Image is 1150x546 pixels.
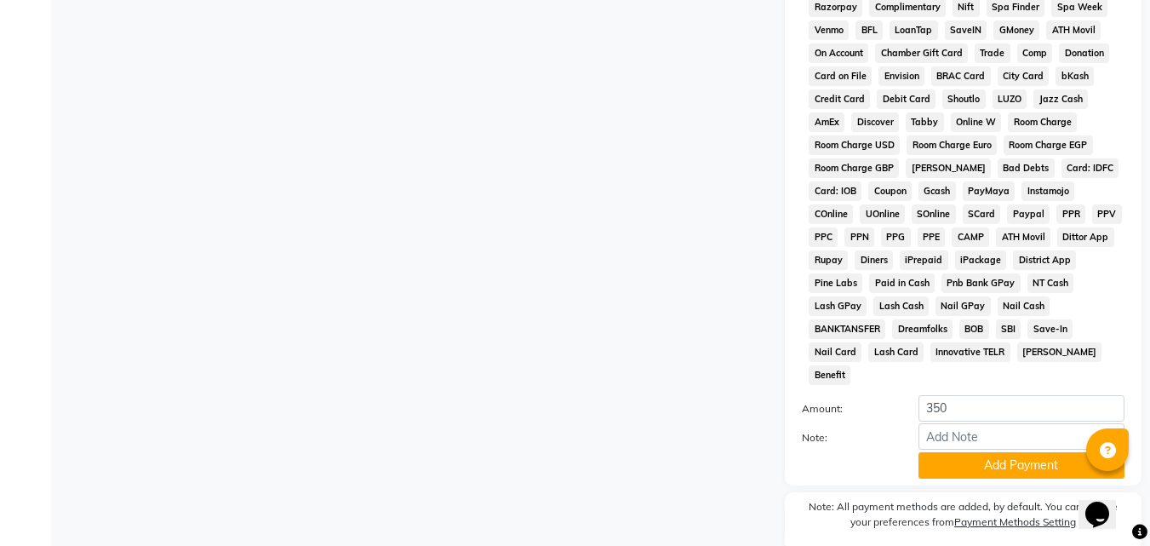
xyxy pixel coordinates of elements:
[998,296,1050,316] span: Nail Cash
[1056,204,1085,224] span: PPR
[1061,158,1119,178] span: Card: IDFC
[855,20,883,40] span: BFL
[869,273,935,293] span: Paid in Cash
[809,365,850,385] span: Benefit
[868,342,924,362] span: Lash Card
[809,89,870,109] span: Credit Card
[963,204,1001,224] span: SCard
[890,20,938,40] span: LoanTap
[877,89,935,109] span: Debit Card
[955,250,1007,270] span: iPackage
[998,66,1050,86] span: City Card
[1017,43,1053,63] span: Comp
[809,20,849,40] span: Venmo
[900,250,948,270] span: iPrepaid
[1027,273,1074,293] span: NT Cash
[892,319,953,339] span: Dreamfolks
[1007,204,1050,224] span: Paypal
[860,204,905,224] span: UOnline
[931,66,991,86] span: BRAC Card
[959,319,989,339] span: BOB
[809,158,899,178] span: Room Charge GBP
[996,319,1021,339] span: SBI
[1013,250,1076,270] span: District App
[809,319,885,339] span: BANKTANSFER
[1027,319,1073,339] span: Save-In
[875,43,968,63] span: Chamber Gift Card
[1017,342,1102,362] span: [PERSON_NAME]
[918,452,1124,479] button: Add Payment
[1021,181,1074,201] span: Instamojo
[907,135,997,155] span: Room Charge Euro
[1008,112,1077,132] span: Room Charge
[855,250,893,270] span: Diners
[996,227,1050,247] span: ATH Movil
[941,273,1021,293] span: Pnb Bank GPay
[809,342,861,362] span: Nail Card
[1092,204,1122,224] span: PPV
[930,342,1010,362] span: Innovative TELR
[881,227,911,247] span: PPG
[878,66,924,86] span: Envision
[1059,43,1109,63] span: Donation
[1004,135,1093,155] span: Room Charge EGP
[942,89,986,109] span: Shoutlo
[789,430,905,445] label: Note:
[873,296,929,316] span: Lash Cash
[868,181,912,201] span: Coupon
[954,514,1076,530] label: Payment Methods Setting
[1033,89,1088,109] span: Jazz Cash
[809,112,844,132] span: AmEx
[918,395,1124,422] input: Amount
[809,43,868,63] span: On Account
[789,401,905,417] label: Amount:
[906,158,991,178] span: [PERSON_NAME]
[1056,66,1094,86] span: bKash
[809,296,867,316] span: Lash GPay
[809,66,872,86] span: Card on File
[851,112,899,132] span: Discover
[809,273,862,293] span: Pine Labs
[809,204,853,224] span: COnline
[952,227,989,247] span: CAMP
[809,227,838,247] span: PPC
[993,20,1039,40] span: GMoney
[1078,478,1133,529] iframe: chat widget
[802,499,1124,537] label: Note: All payment methods are added, by default. You can update your preferences from
[975,43,1010,63] span: Trade
[906,112,944,132] span: Tabby
[809,135,900,155] span: Room Charge USD
[912,204,956,224] span: SOnline
[809,181,861,201] span: Card: IOB
[951,112,1002,132] span: Online W
[935,296,991,316] span: Nail GPay
[918,423,1124,450] input: Add Note
[1057,227,1114,247] span: Dittor App
[918,181,956,201] span: Gcash
[945,20,987,40] span: SaveIN
[993,89,1027,109] span: LUZO
[963,181,1016,201] span: PayMaya
[918,227,946,247] span: PPE
[844,227,874,247] span: PPN
[1046,20,1101,40] span: ATH Movil
[809,250,848,270] span: Rupay
[998,158,1055,178] span: Bad Debts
